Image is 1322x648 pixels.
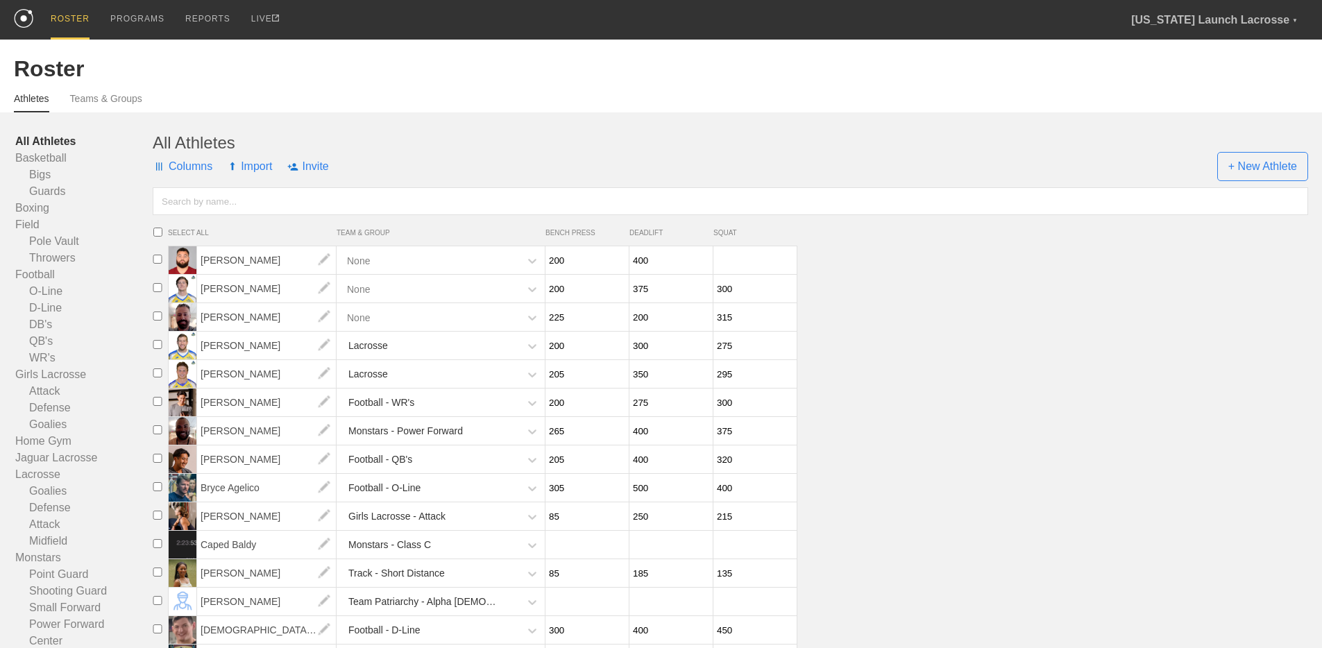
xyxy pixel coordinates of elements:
a: Monstars [15,549,153,566]
img: edit.png [310,531,338,559]
a: Football [15,266,153,283]
div: All Athletes [153,133,1308,153]
a: All Athletes [15,133,153,150]
a: [PERSON_NAME] [197,510,337,522]
a: Attack [15,516,153,533]
div: Football - O-Line [348,475,421,501]
a: Bryce Agelico [197,481,337,493]
a: [PERSON_NAME] [197,339,337,351]
img: logo [14,9,33,28]
img: edit.png [310,588,338,615]
span: BENCH PRESS [545,229,622,237]
a: Girls Lacrosse [15,366,153,383]
span: DEADLIFT [629,229,706,237]
a: DB's [15,316,153,333]
div: Monstars - Power Forward [348,418,463,444]
a: Bigs [15,167,153,183]
div: Roster [14,56,1308,82]
a: Goalies [15,483,153,500]
a: [PERSON_NAME] [197,368,337,380]
a: Point Guard [15,566,153,583]
span: [PERSON_NAME] [197,389,337,416]
span: [PERSON_NAME] [197,559,337,587]
a: [PERSON_NAME] [197,396,337,408]
a: QB's [15,333,153,350]
div: Football - QB's [348,447,412,472]
a: Throwers [15,250,153,266]
a: Jaguar Lacrosse [15,450,153,466]
span: [PERSON_NAME] [197,303,337,331]
a: Field [15,216,153,233]
span: Import [228,146,272,187]
img: edit.png [310,559,338,587]
a: Power Forward [15,616,153,633]
div: Track - Short Distance [348,561,445,586]
div: None [347,305,370,330]
div: Football - D-Line [348,617,421,643]
img: edit.png [310,360,338,388]
a: Guards [15,183,153,200]
a: Shooting Guard [15,583,153,599]
a: Attack [15,383,153,400]
img: edit.png [310,445,338,473]
img: edit.png [310,502,338,530]
a: Athletes [14,93,49,112]
a: Defense [15,500,153,516]
span: [PERSON_NAME] [197,445,337,473]
span: [PERSON_NAME] [197,332,337,359]
div: Girls Lacrosse - Attack [348,504,446,529]
a: [PERSON_NAME] [197,425,337,436]
a: Goalies [15,416,153,433]
div: Football - WR's [348,390,414,416]
img: edit.png [310,417,338,445]
a: Teams & Groups [70,93,142,111]
img: edit.png [310,616,338,644]
img: edit.png [310,474,338,502]
span: Bryce Agelico [197,474,337,502]
a: [PERSON_NAME] [197,567,337,579]
a: [PERSON_NAME] [197,311,337,323]
div: ▼ [1292,15,1298,26]
span: [PERSON_NAME] [197,246,337,274]
div: Lacrosse [348,361,388,387]
a: [PERSON_NAME] [197,595,337,607]
div: Monstars - Class C [348,532,431,558]
img: edit.png [310,389,338,416]
a: Midfield [15,533,153,549]
div: None [347,276,370,302]
a: O-Line [15,283,153,300]
span: [PERSON_NAME] [197,588,337,615]
a: [PERSON_NAME] [197,254,337,266]
a: WR's [15,350,153,366]
a: [DEMOGRAPHIC_DATA][PERSON_NAME] [197,624,337,636]
a: D-Line [15,300,153,316]
div: Team Patriarchy - Alpha [DEMOGRAPHIC_DATA] [348,589,499,615]
span: TEAM & GROUP [337,229,545,237]
span: + New Athlete [1217,152,1308,181]
span: SELECT ALL [168,229,337,237]
img: edit.png [310,275,338,302]
iframe: Chat Widget [1072,487,1322,648]
a: Caped Baldy [197,538,337,550]
span: SQUAT [713,229,790,237]
a: Lacrosse [15,466,153,483]
a: [PERSON_NAME] [197,453,337,465]
span: Columns [153,146,212,187]
div: None [347,248,370,273]
a: Home Gym [15,433,153,450]
img: edit.png [310,332,338,359]
img: edit.png [310,303,338,331]
input: Search by name... [153,187,1308,215]
span: [PERSON_NAME] [197,502,337,530]
span: Caped Baldy [197,531,337,559]
div: Lacrosse [348,333,388,359]
a: Boxing [15,200,153,216]
span: [PERSON_NAME] [197,417,337,445]
span: [PERSON_NAME] [197,360,337,388]
span: [DEMOGRAPHIC_DATA][PERSON_NAME] [197,616,337,644]
a: Defense [15,400,153,416]
span: [PERSON_NAME] [197,275,337,302]
img: edit.png [310,246,338,274]
a: Small Forward [15,599,153,616]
